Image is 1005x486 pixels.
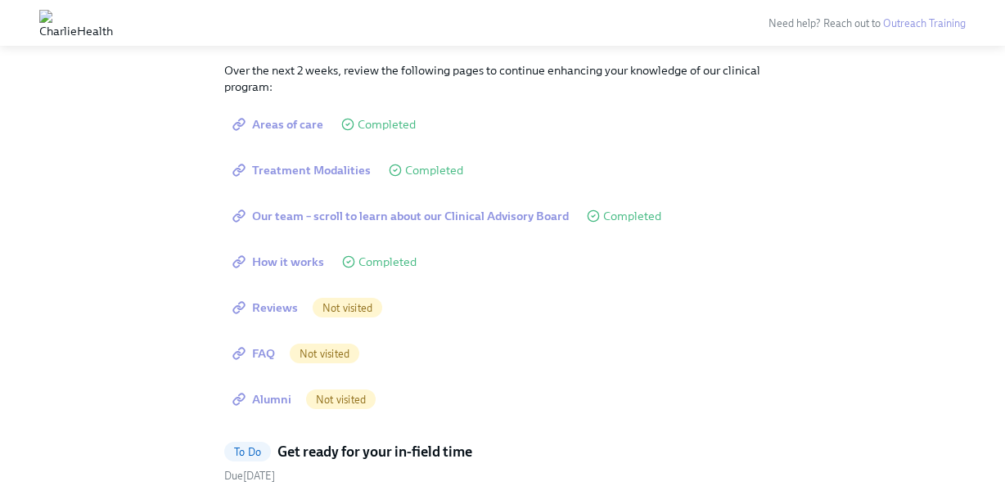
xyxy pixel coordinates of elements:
[236,299,298,316] span: Reviews
[224,337,286,370] a: FAQ
[358,256,417,268] span: Completed
[768,17,966,29] span: Need help? Reach out to
[39,10,113,36] img: CharlieHealth
[224,154,382,187] a: Treatment Modalities
[236,345,275,362] span: FAQ
[236,254,324,270] span: How it works
[224,200,580,232] a: Our team – scroll to learn about our Clinical Advisory Board
[236,116,323,133] span: Areas of care
[236,391,291,407] span: Alumni
[236,162,371,178] span: Treatment Modalities
[306,394,376,406] span: Not visited
[603,210,661,223] span: Completed
[224,62,781,95] p: Over the next 2 weeks, review the following pages to continue enhancing your knowledge of our cli...
[224,108,335,141] a: Areas of care
[224,383,303,416] a: Alumni
[224,442,781,484] a: To DoGet ready for your in-field timeDue[DATE]
[224,245,336,278] a: How it works
[358,119,416,131] span: Completed
[236,208,569,224] span: Our team – scroll to learn about our Clinical Advisory Board
[277,442,472,461] h5: Get ready for your in-field time
[224,291,309,324] a: Reviews
[224,470,275,482] span: Friday, September 5th 2025, 10:00 am
[313,302,382,314] span: Not visited
[224,446,271,458] span: To Do
[405,164,463,177] span: Completed
[883,17,966,29] a: Outreach Training
[290,348,359,360] span: Not visited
